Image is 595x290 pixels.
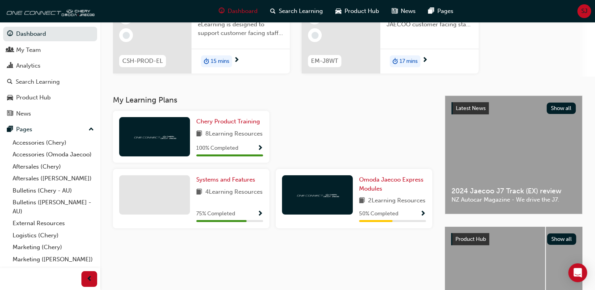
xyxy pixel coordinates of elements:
[270,6,276,16] span: search-icon
[445,95,582,214] a: Latest NewsShow all2024 Jaecoo J7 Track (EX) reviewNZ Autocar Magazine - We drive the J7.
[279,7,323,16] span: Search Learning
[7,31,13,38] span: guage-icon
[133,133,176,140] img: oneconnect
[196,117,263,126] a: Chery Product Training
[9,229,97,242] a: Logistics (Chery)
[9,137,97,149] a: Accessories (Chery)
[3,25,97,122] button: DashboardMy TeamAnalyticsSearch LearningProduct HubNews
[196,118,260,125] span: Chery Product Training
[196,209,235,218] span: 75 % Completed
[7,126,13,133] span: pages-icon
[3,43,97,57] a: My Team
[204,56,209,66] span: duration-icon
[9,149,97,161] a: Accessories (Omoda Jaecoo)
[257,211,263,218] span: Show Progress
[568,263,587,282] div: Open Intercom Messenger
[344,7,379,16] span: Product Hub
[211,57,229,66] span: 15 mins
[205,187,263,197] span: 4 Learning Resources
[9,253,97,266] a: Marketing ([PERSON_NAME])
[428,6,434,16] span: pages-icon
[451,195,576,204] span: NZ Autocar Magazine - We drive the J7.
[196,129,202,139] span: book-icon
[420,209,426,219] button: Show Progress
[257,145,263,152] span: Show Progress
[451,187,576,196] span: 2024 Jaecoo J7 Track (EX) review
[16,46,41,55] div: My Team
[4,3,94,19] img: oneconnect
[122,57,163,66] span: CSH-PROD-EL
[212,3,264,19] a: guage-iconDashboard
[400,57,418,66] span: 17 mins
[16,93,51,102] div: Product Hub
[16,109,31,118] div: News
[9,173,97,185] a: Aftersales ([PERSON_NAME])
[196,176,255,183] span: Systems and Features
[9,161,97,173] a: Aftersales (Chery)
[547,103,576,114] button: Show all
[577,4,591,18] button: SJ
[451,233,576,246] a: Product HubShow all
[385,3,422,19] a: news-iconNews
[547,233,577,245] button: Show all
[7,79,13,86] span: search-icon
[422,57,428,64] span: next-icon
[9,217,97,229] a: External Resources
[87,274,92,284] span: prev-icon
[311,57,338,66] span: EM-J8WT
[196,187,202,197] span: book-icon
[581,7,588,16] span: SJ
[3,75,97,89] a: Search Learning
[422,3,460,19] a: pages-iconPages
[219,6,225,16] span: guage-icon
[368,196,426,206] span: 2 Learning Resources
[264,3,329,19] a: search-iconSearch Learning
[392,56,398,66] span: duration-icon
[205,129,263,139] span: 8 Learning Resources
[420,211,426,218] span: Show Progress
[392,6,398,16] span: news-icon
[16,77,60,86] div: Search Learning
[7,62,13,70] span: chart-icon
[9,185,97,197] a: Bulletins (Chery - AU)
[16,61,41,70] div: Analytics
[3,90,97,105] a: Product Hub
[7,47,13,54] span: people-icon
[3,59,97,73] a: Analytics
[359,196,365,206] span: book-icon
[3,122,97,137] button: Pages
[456,105,486,112] span: Latest News
[311,32,319,39] span: learningRecordVerb_NONE-icon
[359,209,398,218] span: 50 % Completed
[9,196,97,217] a: Bulletins ([PERSON_NAME] - AU)
[7,94,13,101] span: car-icon
[257,143,263,153] button: Show Progress
[359,175,426,193] a: Omoda Jaecoo Express Modules
[9,265,97,277] a: All Pages
[335,6,341,16] span: car-icon
[257,209,263,219] button: Show Progress
[455,236,486,242] span: Product Hub
[329,3,385,19] a: car-iconProduct Hub
[228,7,258,16] span: Dashboard
[359,176,424,192] span: Omoda Jaecoo Express Modules
[196,175,258,184] a: Systems and Features
[198,11,284,38] span: Chery Super Hybrid System eLearning is designed to support customer facing staff with the underst...
[451,102,576,115] a: Latest NewsShow all
[3,106,97,121] a: News
[88,125,94,135] span: up-icon
[9,241,97,253] a: Marketing (Chery)
[123,32,130,39] span: learningRecordVerb_NONE-icon
[234,57,239,64] span: next-icon
[196,144,238,153] span: 100 % Completed
[296,191,339,198] img: oneconnect
[16,125,32,134] div: Pages
[3,27,97,41] a: Dashboard
[437,7,453,16] span: Pages
[113,95,432,105] h3: My Learning Plans
[7,110,13,117] span: news-icon
[401,7,416,16] span: News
